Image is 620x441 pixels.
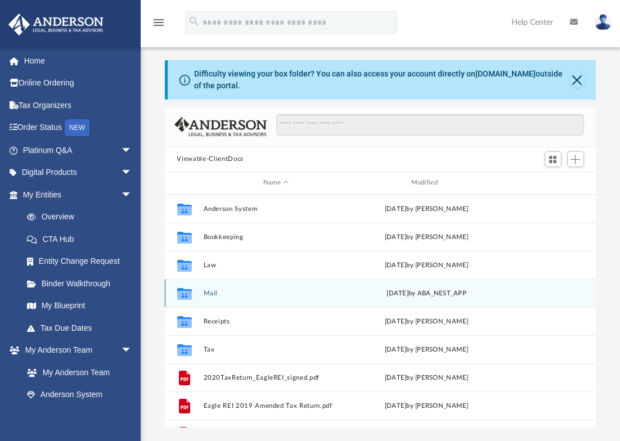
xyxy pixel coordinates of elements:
[16,206,149,228] a: Overview
[567,151,584,167] button: Add
[16,317,149,339] a: Tax Due Dates
[203,402,349,409] button: Eagle REI 2019 Amended Tax Return.pdf
[353,400,499,411] div: [DATE] by [PERSON_NAME]
[545,151,561,167] button: Switch to Grid View
[203,318,349,325] button: Receipts
[121,139,143,162] span: arrow_drop_down
[353,260,499,270] div: [DATE] by [PERSON_NAME]
[16,228,149,250] a: CTA Hub
[203,346,349,353] button: Tax
[504,178,583,188] div: id
[16,272,149,295] a: Binder Walkthrough
[353,316,499,326] div: [DATE] by [PERSON_NAME]
[16,295,143,317] a: My Blueprint
[203,374,349,381] button: 2020TaxReturn_EagleREI_signed.pdf
[8,116,149,139] a: Order StatusNEW
[177,154,243,164] button: Viewable-ClientDocs
[121,161,143,184] span: arrow_drop_down
[121,339,143,362] span: arrow_drop_down
[65,119,89,136] div: NEW
[8,339,143,362] a: My Anderson Teamarrow_drop_down
[165,195,596,428] div: grid
[16,250,149,273] a: Entity Change Request
[276,114,583,136] input: Search files and folders
[203,233,349,241] button: Bookkeeping
[203,205,349,213] button: Anderson System
[353,204,499,214] div: [DATE] by [PERSON_NAME]
[152,21,165,29] a: menu
[16,361,138,384] a: My Anderson Team
[353,178,499,188] div: Modified
[203,262,349,269] button: Law
[353,372,499,382] div: [DATE] by [PERSON_NAME]
[8,139,149,161] a: Platinum Q&Aarrow_drop_down
[475,69,536,78] a: [DOMAIN_NAME]
[595,14,612,30] img: User Pic
[16,384,143,406] a: Anderson System
[152,16,165,29] i: menu
[8,94,149,116] a: Tax Organizers
[8,49,149,72] a: Home
[121,183,143,206] span: arrow_drop_down
[353,232,499,242] div: [DATE] by [PERSON_NAME]
[8,183,149,206] a: My Entitiesarrow_drop_down
[5,13,107,35] img: Anderson Advisors Platinum Portal
[203,178,348,188] div: Name
[194,68,570,92] div: Difficulty viewing your box folder? You can also access your account directly on outside of the p...
[8,72,149,94] a: Online Ordering
[353,288,499,298] div: [DATE] by ABA_NEST_APP
[570,72,584,88] button: Close
[169,178,197,188] div: id
[188,15,200,28] i: search
[8,161,149,184] a: Digital Productsarrow_drop_down
[203,290,349,297] button: Mail
[353,344,499,354] div: [DATE] by [PERSON_NAME]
